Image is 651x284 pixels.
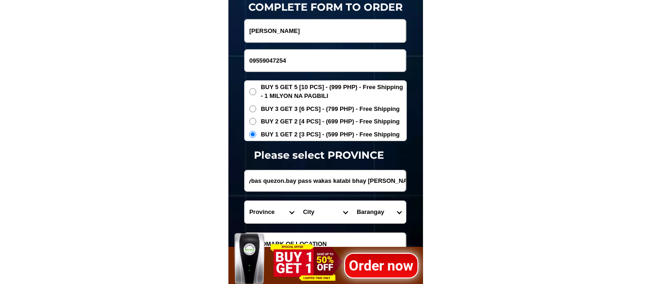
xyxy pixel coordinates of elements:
[352,201,406,223] select: Select commune
[249,131,256,138] input: BUY 1 GET 2 [3 PCS] - (599 PHP) - Free Shipping
[261,104,400,114] span: BUY 3 GET 3 [6 PCS] - (799 PHP) - Free Shipping
[222,148,417,163] h1: Please select PROVINCE
[249,118,256,125] input: BUY 2 GET 2 [4 PCS] - (699 PHP) - Free Shipping
[343,255,418,276] h1: Order now
[245,201,298,223] select: Select province
[245,50,406,71] input: Input phone_number
[261,130,400,139] span: BUY 1 GET 2 [3 PCS] - (599 PHP) - Free Shipping
[261,83,406,101] span: BUY 5 GET 5 [10 PCS] - (999 PHP) - Free Shipping - 1 MILYON NA PAGBILI
[245,19,406,42] input: Input full_name
[298,201,352,223] select: Select district
[245,170,406,191] input: Input address
[249,88,256,95] input: BUY 5 GET 5 [10 PCS] - (999 PHP) - Free Shipping - 1 MILYON NA PAGBILI
[261,117,400,126] span: BUY 2 GET 2 [4 PCS] - (699 PHP) - Free Shipping
[249,105,256,112] input: BUY 3 GET 3 [6 PCS] - (799 PHP) - Free Shipping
